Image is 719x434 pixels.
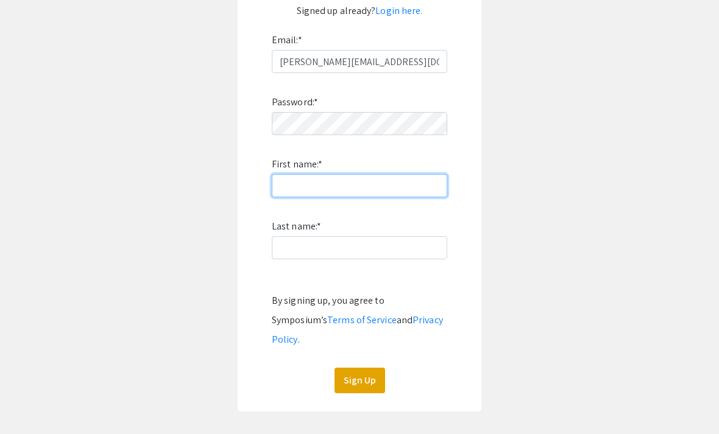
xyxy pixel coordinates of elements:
[272,313,443,346] a: Privacy Policy
[272,217,321,236] label: Last name:
[375,4,422,17] a: Login here.
[272,155,322,174] label: First name:
[250,1,469,21] p: Signed up already?
[272,30,302,50] label: Email:
[335,368,385,393] button: Sign Up
[272,93,318,112] label: Password:
[327,313,397,326] a: Terms of Service
[272,291,447,349] div: By signing up, you agree to Symposium’s and .
[9,379,52,425] iframe: Chat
